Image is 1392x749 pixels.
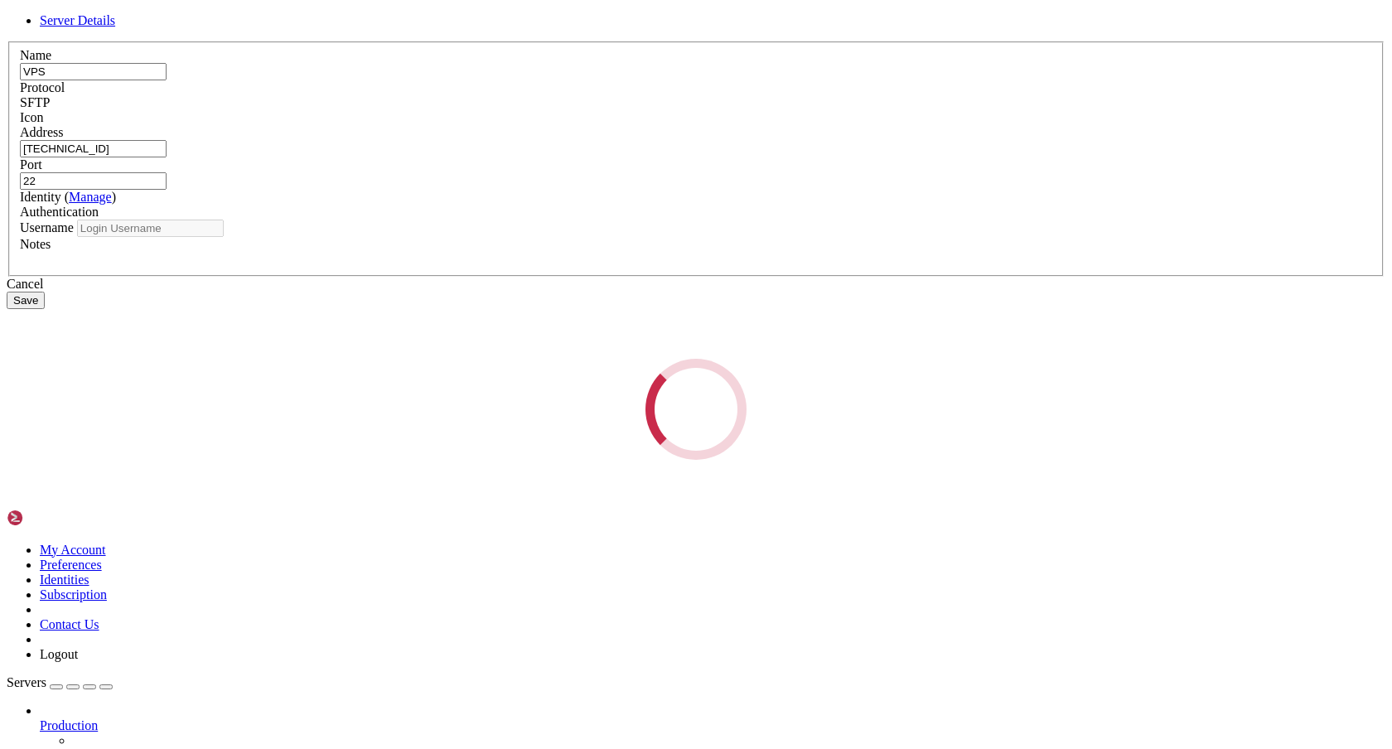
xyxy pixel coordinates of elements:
[13,117,192,130] span: Seamless Server Management:
[7,675,113,689] a: Servers
[7,213,1175,227] x-row: More information at:
[20,205,99,219] label: Authentication
[7,34,159,47] span: This is a demo session.
[40,647,78,661] a: Logout
[20,157,42,172] label: Port
[40,718,1385,733] a: Production
[20,140,167,157] input: Host Name or IP
[13,158,199,172] span: Remote Desktop Capabilities:
[7,144,1175,158] x-row: * Enjoy easy management of files and folders, swift data transfers, and the ability to edit your ...
[20,95,1372,110] div: SFTP
[7,254,13,268] div: (0, 18)
[13,172,152,186] span: Mobile Compatibility:
[7,158,1175,172] x-row: * Take full control of your remote servers using our RDP or VNC from your browser.
[325,117,418,130] span: https://shellngn.com/cloud/
[627,340,766,478] div: Loading...
[7,277,1385,292] div: Cancel
[7,675,46,689] span: Servers
[139,213,259,226] span: https://shellngn.com
[40,543,106,557] a: My Account
[40,587,107,602] a: Subscription
[7,510,102,526] img: Shellngn
[40,718,98,732] span: Production
[7,241,431,254] span: To get started, please use the left side bar to add your server.
[7,131,1175,145] x-row: * Work on multiple sessions, automate your SSH commands, and establish connections with just a si...
[20,125,63,139] label: Address
[20,80,65,94] label: Protocol
[40,558,102,572] a: Preferences
[7,172,1175,186] x-row: * Experience the same robust functionality and convenience on your mobile devices, for seamless s...
[13,131,146,144] span: Advanced SSH Client:
[20,48,51,62] label: Name
[20,95,50,109] span: SFTP
[20,63,167,80] input: Server Name
[40,573,89,587] a: Identities
[7,75,1175,89] x-row: It also has a full-featured SFTP client, remote desktop with RDP and VNC, and more.
[7,7,139,20] span: Welcome to Shellngn!
[13,144,186,157] span: Comprehensive SFTP Client:
[65,190,116,204] span: ( )
[40,617,99,631] a: Contact Us
[20,110,43,124] label: Icon
[20,172,167,190] input: Port Number
[20,220,74,234] label: Username
[20,190,116,204] label: Identity
[69,190,112,204] a: Manage
[7,117,1175,131] x-row: * Whether you're using or , enjoy the convenience of managing your servers from anywhere.
[20,237,51,251] label: Notes
[431,117,570,130] span: https://shellngn.com/pro-docker/
[40,13,115,27] a: Server Details
[7,292,45,309] button: Save
[7,62,1175,76] x-row: Shellngn is a web-based SSH client that allows you to connect to your servers from anywhere witho...
[77,220,224,237] input: Login Username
